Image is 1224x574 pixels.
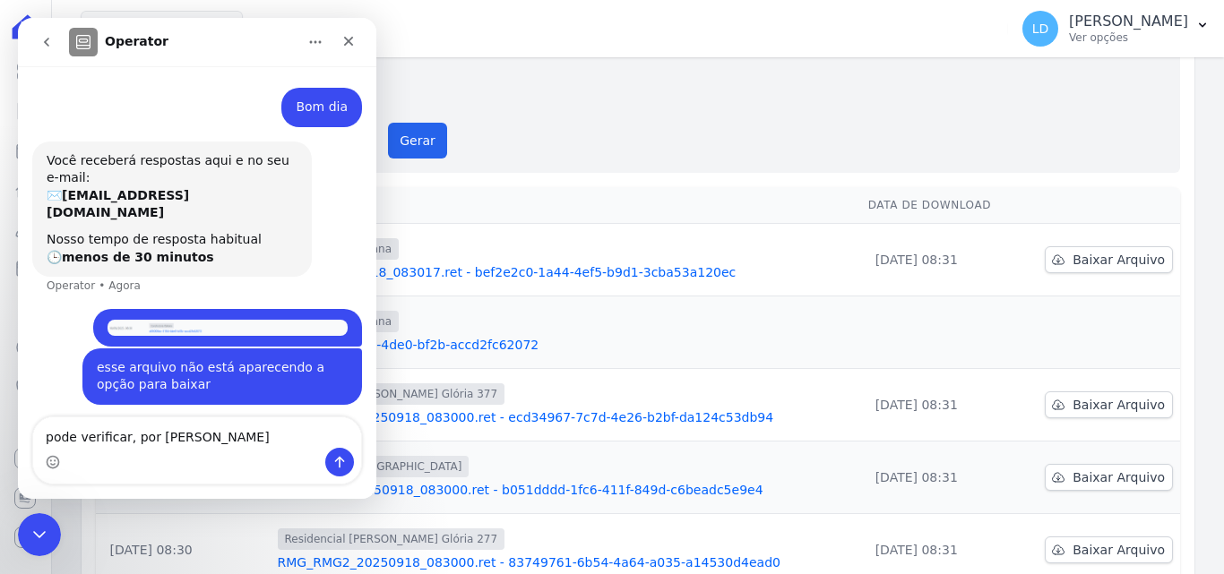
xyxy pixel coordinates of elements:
[18,513,61,556] iframe: Intercom live chat
[861,224,1018,296] td: [DATE] 08:31
[278,553,854,571] a: RMG_RMG2_20250918_083000.ret - 83749761-6b54-4a64-a035-a14530d4ead0
[1073,251,1165,269] span: Baixar Arquivo
[278,336,854,354] a: d05008dc-3184-4de0-bf2b-accd2fc62072
[1045,246,1173,273] a: Baixar Arquivo
[14,330,344,408] div: Lígia diz…
[307,430,336,458] button: Enviar uma mensagem
[278,528,505,550] span: Residencial [PERSON_NAME] Glória 277
[65,330,344,387] div: esse arquivo não está aparecendo a opção para baixar
[1069,13,1188,30] p: [PERSON_NAME]
[29,134,280,204] div: Você receberá respostas aqui e no seu e-mail: ✉️
[44,232,196,246] b: menos de 30 minutos
[1073,396,1165,414] span: Baixar Arquivo
[29,170,171,202] b: [EMAIL_ADDRESS][DOMAIN_NAME]
[1073,541,1165,559] span: Baixar Arquivo
[278,263,854,281] a: CIS_CI_20250918_083017.ret - bef2e2c0-1a44-4ef5-b9d1-3cba53a120ec
[14,124,294,260] div: Você receberá respostas aqui e no seu e-mail:✉️[EMAIL_ADDRESS][DOMAIN_NAME]Nosso tempo de respost...
[28,437,42,451] button: Selecionador de Emoji
[29,213,280,248] div: Nosso tempo de resposta habitual 🕒
[861,369,1018,441] td: [DATE] 08:31
[278,81,330,99] div: Bom dia
[861,441,1018,514] td: [DATE] 08:31
[15,399,343,430] textarea: Envie uma mensagem...
[1073,468,1165,486] span: Baixar Arquivo
[278,408,854,426] a: RMG_RMG3_20250918_083000.ret - ecd34967-7c7d-4e26-b2bf-da124c53db94
[278,481,854,499] a: CLRPEI_RP_20250918_083000.ret - b051dddd-1fc6-411f-849d-c6beadc5e9e4
[29,262,123,273] div: Operator • Agora
[14,291,344,330] div: Lígia diz…
[1032,22,1049,35] span: LD
[388,123,447,158] button: Gerar
[1045,536,1173,563] a: Baixar Arquivo
[14,124,344,292] div: Operator diz…
[263,70,344,109] div: Bom dia
[271,187,861,224] th: Arquivo
[18,18,376,499] iframe: Intercom live chat
[81,11,243,45] button: 4 selecionados
[1069,30,1188,45] p: Ver opções
[1045,391,1173,418] a: Baixar Arquivo
[1008,4,1224,54] button: LD [PERSON_NAME] Ver opções
[278,383,505,405] span: Residencial [PERSON_NAME] Glória 377
[79,341,330,376] div: esse arquivo não está aparecendo a opção para baixar
[861,187,1018,224] th: Data de Download
[1045,464,1173,491] a: Baixar Arquivo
